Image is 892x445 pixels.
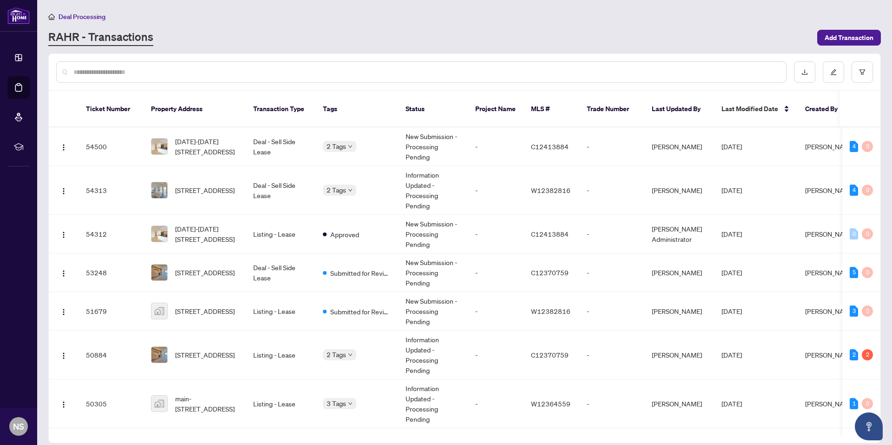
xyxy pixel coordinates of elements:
[175,136,238,157] span: [DATE]-[DATE][STREET_ADDRESS]
[327,141,346,152] span: 2 Tags
[59,13,105,21] span: Deal Processing
[721,104,778,114] span: Last Modified Date
[330,268,391,278] span: Submitted for Review
[79,379,144,428] td: 50305
[327,349,346,360] span: 2 Tags
[327,398,346,409] span: 3 Tags
[531,142,569,151] span: C12413884
[850,306,858,317] div: 3
[13,420,24,433] span: NS
[862,267,873,278] div: 0
[151,226,167,242] img: thumbnail-img
[850,228,858,239] div: 0
[246,127,315,166] td: Deal - Sell Side Lease
[531,307,571,315] span: W12382816
[721,307,742,315] span: [DATE]
[60,270,67,277] img: Logo
[644,166,714,215] td: [PERSON_NAME]
[579,292,644,331] td: -
[79,331,144,379] td: 50884
[56,304,71,319] button: Logo
[644,253,714,292] td: [PERSON_NAME]
[48,29,153,46] a: RAHR - Transactions
[644,331,714,379] td: [PERSON_NAME]
[327,185,346,195] span: 2 Tags
[862,141,873,152] div: 0
[79,215,144,253] td: 54312
[151,396,167,412] img: thumbnail-img
[862,228,873,239] div: 0
[644,127,714,166] td: [PERSON_NAME]
[175,224,238,244] span: [DATE]-[DATE][STREET_ADDRESS]
[398,253,468,292] td: New Submission - Processing Pending
[56,265,71,280] button: Logo
[348,144,353,149] span: down
[79,166,144,215] td: 54313
[79,253,144,292] td: 53248
[714,91,798,127] th: Last Modified Date
[56,183,71,198] button: Logo
[398,292,468,331] td: New Submission - Processing Pending
[48,13,55,20] span: home
[644,215,714,253] td: [PERSON_NAME] Administrator
[644,379,714,428] td: [PERSON_NAME]
[862,185,873,196] div: 0
[60,352,67,359] img: Logo
[56,396,71,411] button: Logo
[805,186,855,194] span: [PERSON_NAME]
[398,331,468,379] td: Information Updated - Processing Pending
[823,61,844,83] button: edit
[825,30,873,45] span: Add Transaction
[579,127,644,166] td: -
[721,268,742,277] span: [DATE]
[348,352,353,357] span: down
[246,331,315,379] td: Listing - Lease
[175,267,235,278] span: [STREET_ADDRESS]
[144,91,246,127] th: Property Address
[468,331,524,379] td: -
[60,308,67,316] img: Logo
[175,393,238,414] span: main-[STREET_ADDRESS]
[531,230,569,238] span: C12413884
[246,215,315,253] td: Listing - Lease
[805,230,855,238] span: [PERSON_NAME]
[398,166,468,215] td: Information Updated - Processing Pending
[246,253,315,292] td: Deal - Sell Side Lease
[348,401,353,406] span: down
[862,398,873,409] div: 0
[398,91,468,127] th: Status
[721,142,742,151] span: [DATE]
[531,186,571,194] span: W12382816
[852,61,873,83] button: filter
[79,292,144,331] td: 51679
[79,91,144,127] th: Ticket Number
[330,229,359,239] span: Approved
[246,379,315,428] td: Listing - Lease
[246,292,315,331] td: Listing - Lease
[468,166,524,215] td: -
[850,267,858,278] div: 5
[348,188,353,193] span: down
[579,331,644,379] td: -
[850,349,858,360] div: 2
[151,139,167,154] img: thumbnail-img
[850,398,858,409] div: 1
[468,292,524,331] td: -
[579,253,644,292] td: -
[644,292,714,331] td: [PERSON_NAME]
[721,351,742,359] span: [DATE]
[468,253,524,292] td: -
[721,399,742,408] span: [DATE]
[175,185,235,195] span: [STREET_ADDRESS]
[721,230,742,238] span: [DATE]
[850,141,858,152] div: 4
[56,347,71,362] button: Logo
[794,61,815,83] button: download
[151,303,167,319] img: thumbnail-img
[798,91,853,127] th: Created By
[805,399,855,408] span: [PERSON_NAME]
[56,139,71,154] button: Logo
[531,268,569,277] span: C12370759
[246,166,315,215] td: Deal - Sell Side Lease
[175,306,235,316] span: [STREET_ADDRESS]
